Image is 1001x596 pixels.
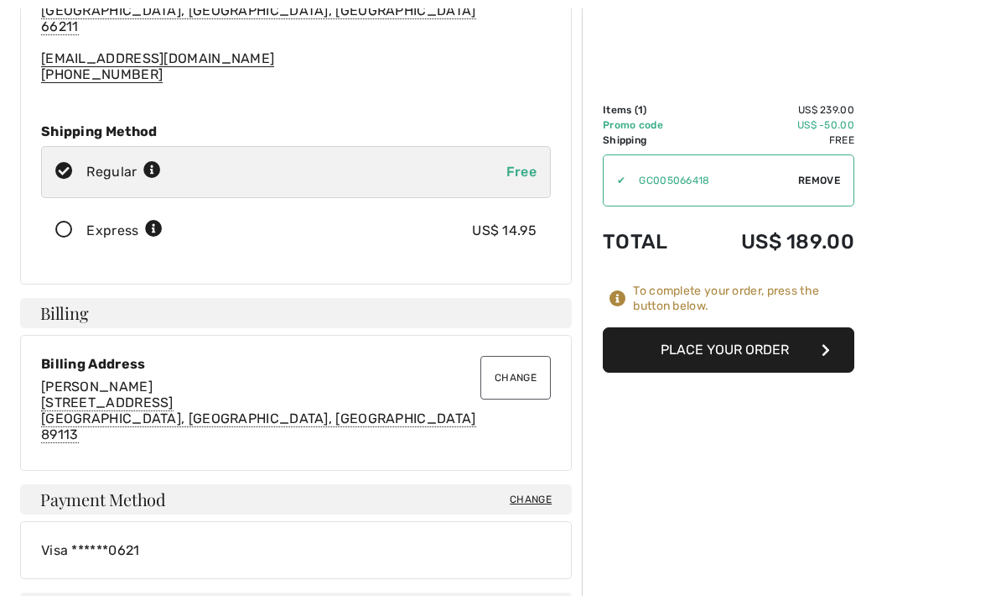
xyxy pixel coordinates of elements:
span: Free [506,164,537,180]
td: Shipping [603,133,694,148]
td: Total [603,213,694,270]
span: [PERSON_NAME] [41,379,153,395]
span: Payment Method [40,491,166,508]
div: To complete your order, press the button below. [633,284,854,314]
div: ✔ [604,173,625,188]
td: Promo code [603,118,694,133]
button: Change [480,356,551,400]
div: Regular [86,162,161,182]
span: Remove [798,173,840,188]
div: Shipping Method [41,123,551,139]
input: Promo code [625,155,798,206]
td: US$ 189.00 [694,213,854,270]
div: US$ 14.95 [472,221,537,241]
button: Place Your Order [603,327,854,373]
td: US$ 239.00 [694,102,854,118]
td: Items ( ) [603,102,694,118]
td: Free [694,133,854,148]
div: Billing Address [41,356,551,372]
td: US$ -50.00 [694,118,854,133]
span: 1 [638,104,643,116]
span: Billing [40,305,88,322]
div: Express [86,221,163,241]
span: Change [510,492,552,507]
